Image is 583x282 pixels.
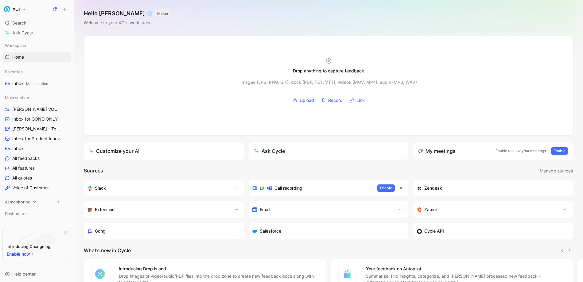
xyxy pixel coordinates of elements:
[347,96,367,105] button: Link
[89,147,139,155] div: Customize your AI
[424,184,442,192] h3: Zendesk
[2,144,71,153] a: Inbox
[300,97,314,104] span: Upload
[274,184,302,192] h3: Call recording
[12,126,64,132] span: [PERSON_NAME] - To Process
[252,184,373,192] div: Record & transcribe meetings from Zoom, Meet & Teams.
[2,154,71,163] a: All feedbacks
[87,206,228,213] div: Capture feedback from anywhere on the web
[8,227,66,258] img: bg-BLZuj68n.svg
[12,155,40,161] span: All feedbacks
[260,206,270,213] h3: Email
[2,67,71,76] div: Favorites
[380,185,392,191] span: Enable
[293,67,364,75] div: Drop anything to capture feedback
[254,147,285,155] div: Ask Cycle
[554,148,566,154] span: Enable
[2,173,71,183] a: All quotes
[84,142,244,160] a: Customize your AI
[4,6,10,12] img: XOi
[418,147,456,155] div: My meetings
[5,42,26,48] span: Workspace
[84,10,170,17] h1: Hello [PERSON_NAME] ❄️
[12,145,24,152] span: Inbox
[377,184,395,192] button: Enable
[5,95,29,101] span: Main section
[84,247,131,254] h2: What’s new in Cycle
[2,164,71,173] a: All features
[424,227,444,235] h3: Cycle API
[2,18,71,28] div: Search
[356,97,365,104] span: Link
[496,148,546,154] p: Enable to view your meetings
[290,96,316,105] button: Upload
[2,105,71,114] a: [PERSON_NAME] VOC
[2,52,71,62] a: Home
[328,97,343,104] span: Record
[417,227,557,235] div: Sync customers & send feedback from custom sources. Get inspired by our favorite use case
[95,227,106,235] h3: Gong
[551,147,568,155] button: Enable
[417,206,557,213] div: Capture feedback from thousands of sources with Zapier (survey results, recordings, sheets, etc).
[12,116,58,122] span: Inbox for GONG ONLY
[7,250,31,258] span: Enable now
[5,199,30,205] span: AI monitoring
[2,28,71,37] a: Ask Cycle
[26,81,48,86] span: Main section
[2,79,71,88] a: InboxMain section
[12,54,24,60] span: Home
[2,183,71,192] a: Voice of Customer
[12,185,49,191] span: Voice of Customer
[2,93,71,102] div: Main section
[2,134,71,143] a: Inbox for Product Innovation Product Area
[12,136,65,142] span: Inbox for Product Innovation Product Area
[2,197,71,208] div: AI monitoring
[12,175,32,181] span: All quotes
[95,184,106,192] h3: Slack
[2,114,71,124] a: Inbox for GONG ONLY
[2,209,71,220] div: Dashboards
[155,10,170,17] button: MAKER
[2,197,71,207] div: AI monitoring
[240,79,417,86] div: Images (JPG, PNG, GIF), docs (PDF, TXT, VTT), videos (MOV, MP4), audio (MP3, WAV)
[119,265,319,272] h4: Introducing Drop island
[2,124,71,133] a: [PERSON_NAME] - To Process
[417,184,557,192] div: Sync customers and create docs
[5,211,28,217] span: Dashboards
[12,19,26,27] span: Search
[12,29,33,37] span: Ask Cycle
[6,250,35,258] button: Enable now
[12,271,36,276] span: Help center
[252,206,393,213] div: Forward emails to your feedback inbox
[2,5,28,14] button: XOiXOi
[84,167,103,175] h2: Sources
[249,142,409,160] button: Ask Cycle
[2,209,71,218] div: Dashboards
[366,265,566,272] h4: Your feedback on Autopilot
[12,106,57,112] span: [PERSON_NAME] VOC
[5,69,23,75] span: Favorites
[6,243,50,250] div: Introducing Changelog
[13,6,20,12] h1: XOi
[319,96,345,105] button: Record
[12,165,35,171] span: All features
[2,269,71,279] div: Help center
[424,206,437,213] h3: Zapier
[539,167,573,175] button: Manage sources
[84,19,170,26] div: Welcome to your XOi’s workspace
[87,227,228,235] div: Capture feedback from your incoming calls
[2,93,71,192] div: Main section[PERSON_NAME] VOCInbox for GONG ONLY[PERSON_NAME] - To ProcessInbox for Product Innov...
[260,227,281,235] h3: Salesforce
[95,206,115,213] h3: Extension
[12,80,48,87] span: Inbox
[87,184,228,192] div: Sync your customers, send feedback and get updates in Slack
[2,41,71,50] div: Workspace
